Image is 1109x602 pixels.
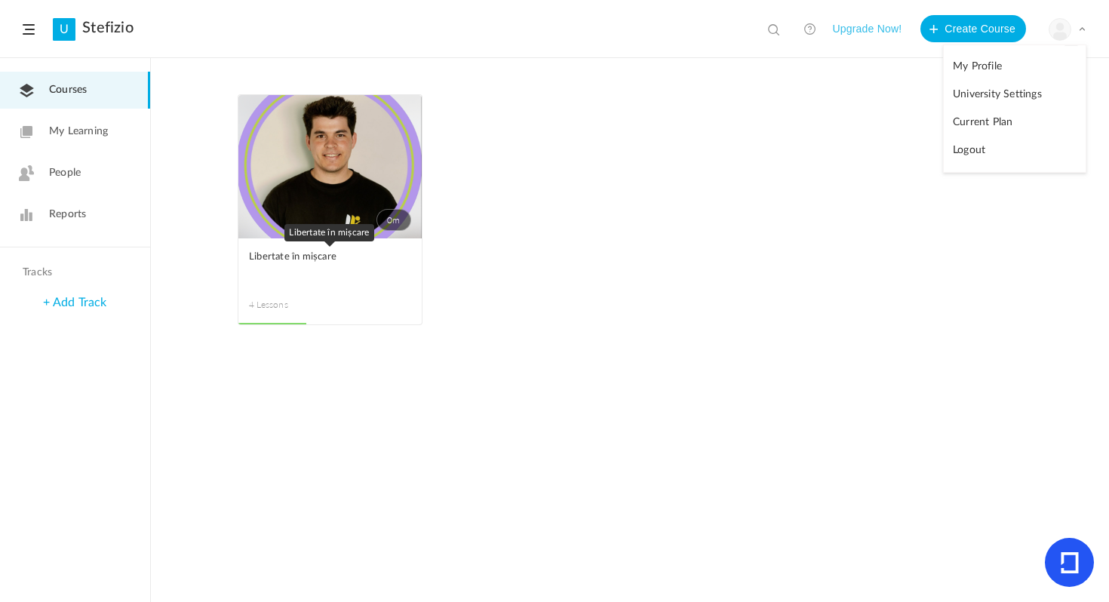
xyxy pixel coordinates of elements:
[944,81,1086,109] a: University Settings
[944,109,1086,137] a: Current Plan
[1049,19,1071,40] img: user-image.png
[43,296,106,309] a: + Add Track
[53,18,75,41] a: U
[49,165,81,181] span: People
[49,82,87,98] span: Courses
[920,15,1026,42] button: Create Course
[944,53,1086,81] a: My Profile
[376,209,411,231] span: 0m
[249,249,389,266] span: Libertate în mișcare
[944,137,1086,164] a: Logout
[832,15,902,42] button: Upgrade Now!
[49,207,86,223] span: Reports
[49,124,108,140] span: My Learning
[238,95,422,238] a: 0m
[249,249,411,283] a: Libertate în mișcare
[82,19,134,37] a: Stefizio
[249,298,330,312] span: 4 Lessons
[23,266,124,279] h4: Tracks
